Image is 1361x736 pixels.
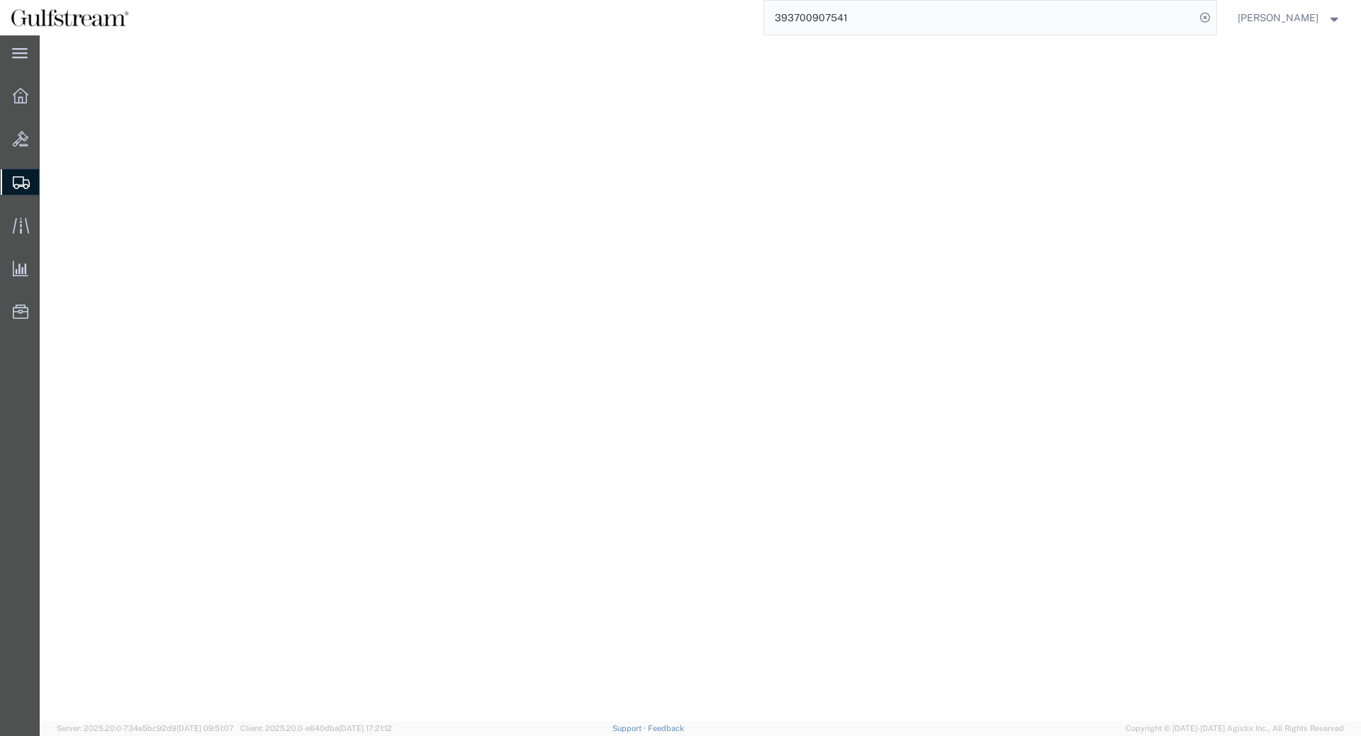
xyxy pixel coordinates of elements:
[1237,9,1342,26] button: [PERSON_NAME]
[1238,10,1318,26] span: Jene Middleton
[177,724,234,732] span: [DATE] 09:51:07
[240,724,392,732] span: Client: 2025.20.0-e640dba
[40,35,1361,721] iframe: FS Legacy Container
[612,724,648,732] a: Support
[57,724,234,732] span: Server: 2025.20.0-734e5bc92d9
[1126,723,1344,735] span: Copyright © [DATE]-[DATE] Agistix Inc., All Rights Reserved
[10,7,130,28] img: logo
[764,1,1195,35] input: Search for shipment number, reference number
[339,724,392,732] span: [DATE] 17:21:12
[648,724,684,732] a: Feedback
